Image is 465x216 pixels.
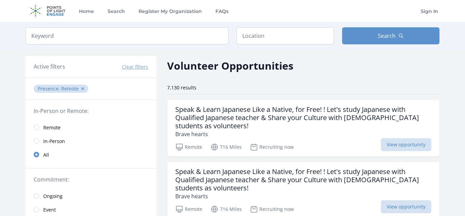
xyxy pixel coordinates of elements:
span: View opportunity [381,200,431,213]
span: View opportunity [381,138,431,151]
span: Event [43,206,56,213]
p: Brave hearts [175,192,431,200]
h3: Active filters [34,62,65,71]
h3: Speak & Learn Japanese Like a Native, for Free! ! Let's study Japanese with Qualified Japanese te... [175,105,431,130]
p: 716 Miles [210,205,242,213]
a: Speak & Learn Japanese Like a Native, for Free! ! Let's study Japanese with Qualified Japanese te... [167,100,439,157]
p: Remote [175,143,202,151]
p: Recruiting now [250,205,294,213]
a: All [26,148,156,161]
span: Presence : [38,85,61,92]
legend: Commitment: [34,175,148,184]
p: Brave hearts [175,130,431,138]
p: 716 Miles [210,143,242,151]
a: Remote [26,120,156,134]
span: Search [378,32,396,40]
p: Recruiting now [250,143,294,151]
span: 7,130 results [167,84,196,91]
h3: Speak & Learn Japanese Like a Native, for Free! ! Let's study Japanese with Qualified Japanese te... [175,168,431,192]
span: In-Person [43,138,65,145]
a: Ongoing [26,189,156,203]
span: Remote [43,124,61,131]
span: All [43,152,49,158]
legend: In-Person or Remote: [34,107,148,115]
input: Keyword [26,27,228,44]
a: In-Person [26,134,156,148]
span: Remote [61,85,79,92]
button: ✕ [81,85,85,92]
button: Search [342,27,439,44]
input: Location [237,27,334,44]
h2: Volunteer Opportunities [167,58,293,73]
button: Clear filters [122,63,148,70]
span: Ongoing [43,193,63,200]
p: Remote [175,205,202,213]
